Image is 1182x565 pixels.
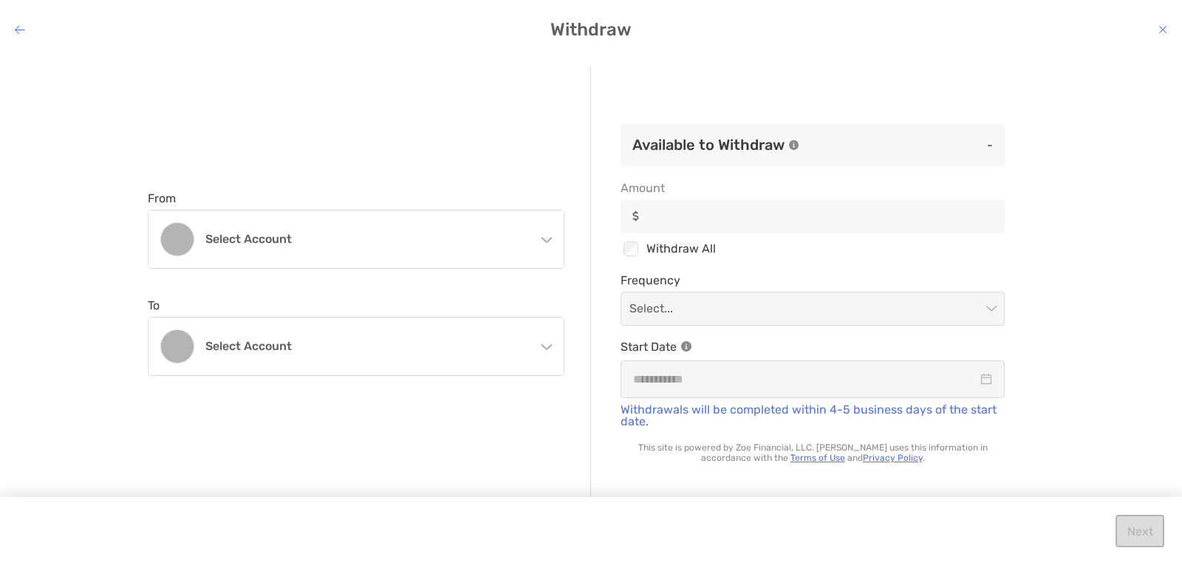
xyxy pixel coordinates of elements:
p: This site is powered by Zoe Financial, LLC. [PERSON_NAME] uses this information in accordance wit... [621,442,1005,463]
div: Withdraw All [621,239,1005,258]
label: To [148,298,160,312]
p: - [811,136,993,154]
h4: Select account [205,232,525,246]
a: Privacy Policy [863,453,923,463]
label: From [148,191,176,205]
span: Amount [621,181,1005,195]
p: Withdrawals will be completed within 4-5 business days of the start date. [621,404,1005,428]
h4: Select account [205,339,525,353]
p: Start Date [621,338,1005,356]
img: input icon [632,210,639,222]
a: Terms of Use [790,453,845,463]
img: Information Icon [681,341,691,352]
span: Frequency [621,273,1005,287]
input: Amountinput icon [645,210,1004,222]
h3: Available to Withdraw [632,136,785,154]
